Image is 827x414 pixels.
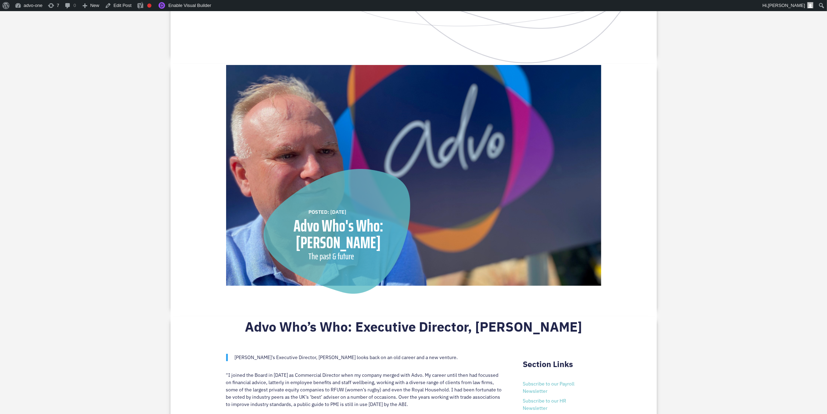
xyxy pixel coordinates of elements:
div: POSTED: [DATE] [308,208,402,216]
div: Focus keyphrase not set [147,3,151,8]
p: “I joined the Board in [DATE] as Commercial Director when my company merged with Advo. My career ... [226,372,502,413]
h2: Section Links [523,359,601,373]
img: overlay-shape [264,169,410,294]
div: Advo Who's Who: [PERSON_NAME] [264,218,414,251]
p: [PERSON_NAME]’s Executive Director, [PERSON_NAME] looks back on an old career and a new venture. [235,354,502,361]
a: Subscribe to our Payroll Newsletter [523,381,574,394]
img: CB Bio [226,65,601,286]
a: Subscribe to our HR Newsletter [523,398,566,411]
h2: Advo Who’s Who: Executive Director, [PERSON_NAME] [226,319,601,338]
div: The past & future [308,250,383,263]
span: [PERSON_NAME] [768,3,805,8]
